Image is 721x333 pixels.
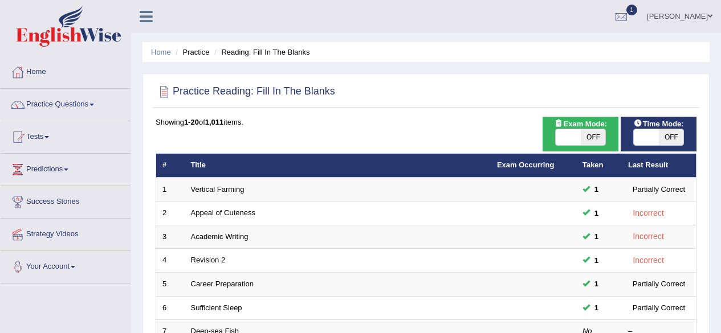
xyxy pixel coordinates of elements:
span: OFF [581,129,606,145]
th: Taken [576,154,622,178]
a: Predictions [1,154,131,182]
h2: Practice Reading: Fill In The Blanks [156,83,335,100]
a: Home [1,56,131,85]
a: Academic Writing [191,232,249,241]
span: You can still take this question [590,302,603,314]
a: Appeal of Cuteness [191,208,255,217]
td: 4 [156,249,185,273]
li: Reading: Fill In The Blanks [211,47,309,57]
th: Title [185,154,491,178]
a: Exam Occurring [497,161,554,169]
span: You can still take this question [590,231,603,242]
span: OFF [659,129,684,145]
td: 1 [156,178,185,202]
th: Last Result [622,154,696,178]
span: You can still take this question [590,254,603,266]
a: Home [151,48,171,56]
li: Practice [173,47,209,57]
a: Career Preparation [191,279,254,288]
div: Showing of items. [156,117,696,128]
div: Show exams occurring in exams [543,117,618,151]
td: 5 [156,273,185,297]
b: 1-20 [184,118,199,126]
span: Exam Mode: [550,118,612,130]
b: 1,011 [205,118,224,126]
span: You can still take this question [590,183,603,195]
a: Strategy Videos [1,219,131,247]
span: Time Mode: [629,118,689,130]
a: Success Stories [1,186,131,215]
div: Incorrect [628,254,669,267]
div: Incorrect [628,207,669,220]
div: Partially Correct [628,183,690,195]
a: Vertical Farming [191,185,245,194]
td: 6 [156,296,185,320]
span: 1 [626,5,638,15]
a: Sufficient Sleep [191,303,242,312]
td: 3 [156,225,185,249]
a: Practice Questions [1,89,131,117]
span: You can still take this question [590,278,603,290]
th: # [156,154,185,178]
div: Partially Correct [628,302,690,314]
td: 2 [156,202,185,225]
a: Tests [1,121,131,150]
a: Revision 2 [191,256,226,264]
a: Your Account [1,251,131,279]
div: Partially Correct [628,278,690,290]
span: You can still take this question [590,207,603,219]
div: Incorrect [628,230,669,243]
